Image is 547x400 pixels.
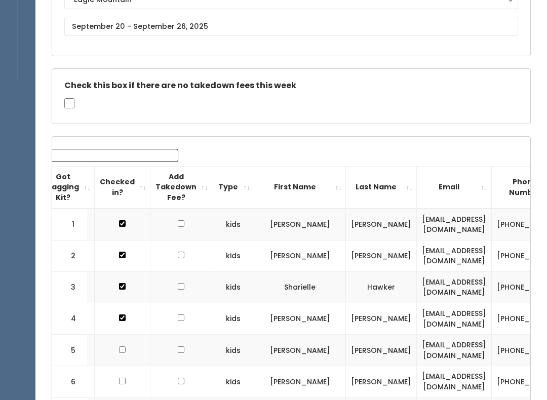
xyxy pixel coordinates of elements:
td: [EMAIL_ADDRESS][DOMAIN_NAME] [417,366,492,397]
td: kids [212,209,254,241]
th: Type: activate to sort column ascending [212,166,254,208]
td: [PERSON_NAME] [346,209,417,241]
th: Got Tagging Kit?: activate to sort column ascending [42,166,95,208]
td: 2 [52,240,88,271]
h5: Check this box if there are no takedown fees this week [64,81,518,90]
th: Add Takedown Fee?: activate to sort column ascending [150,166,212,208]
td: kids [212,303,254,335]
td: [PERSON_NAME] [254,240,346,271]
td: [PERSON_NAME] [254,209,346,241]
td: [EMAIL_ADDRESS][DOMAIN_NAME] [417,271,492,303]
td: [PERSON_NAME] [346,366,417,397]
th: Checked in?: activate to sort column ascending [95,166,150,208]
td: 4 [52,303,88,335]
td: Sharielle [254,271,346,303]
td: [PERSON_NAME] [346,303,417,335]
th: First Name: activate to sort column ascending [254,166,346,208]
input: September 20 - September 26, 2025 [64,17,518,36]
td: kids [212,366,254,397]
td: [EMAIL_ADDRESS][DOMAIN_NAME] [417,303,492,335]
td: 1 [52,209,88,241]
td: [EMAIL_ADDRESS][DOMAIN_NAME] [417,335,492,366]
td: [PERSON_NAME] [346,240,417,271]
td: 5 [52,335,88,366]
td: [PERSON_NAME] [254,335,346,366]
td: [EMAIL_ADDRESS][DOMAIN_NAME] [417,240,492,271]
td: Hawker [346,271,417,303]
td: kids [212,335,254,366]
th: Last Name: activate to sort column ascending [346,166,417,208]
td: kids [212,271,254,303]
td: kids [212,240,254,271]
td: [PERSON_NAME] [346,335,417,366]
td: [EMAIL_ADDRESS][DOMAIN_NAME] [417,209,492,241]
td: 3 [52,271,88,303]
td: [PERSON_NAME] [254,366,346,397]
input: Search: [49,149,178,162]
td: [PERSON_NAME] [254,303,346,335]
label: Search: [12,149,178,162]
th: Email: activate to sort column ascending [417,166,492,208]
td: 6 [52,366,88,397]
